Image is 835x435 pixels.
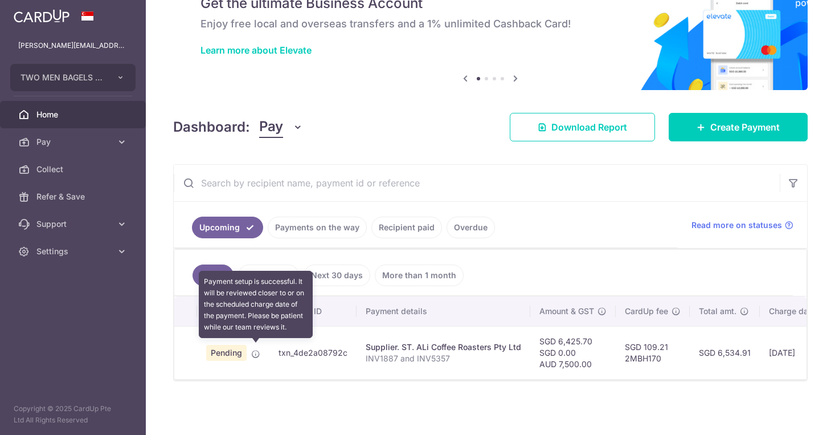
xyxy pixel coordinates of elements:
p: [PERSON_NAME][EMAIL_ADDRESS][DOMAIN_NAME] [18,40,128,51]
span: Charge date [769,306,816,317]
a: Next 7 days [238,265,299,286]
th: Payment ID [269,296,357,326]
td: txn_4de2a08792c [269,326,357,379]
span: Amount & GST [539,306,594,317]
td: SGD 6,534.91 [690,326,760,379]
span: Pay [259,116,283,138]
span: TWO MEN BAGELS (NOVENA) PTE. LTD. [21,72,105,83]
span: CardUp fee [625,306,668,317]
span: Refer & Save [36,191,112,202]
td: SGD 6,425.70 SGD 0.00 AUD 7,500.00 [530,326,616,379]
p: INV1887 and INV5357 [366,353,521,364]
span: Collect [36,164,112,175]
span: Read more on statuses [691,219,782,231]
th: Payment details [357,296,530,326]
a: All [193,265,234,286]
span: Home [36,109,112,120]
a: Payments on the way [268,217,367,238]
span: Pay [36,136,112,148]
div: Supplier. ST. ALi Coffee Roasters Pty Ltd [366,342,521,353]
span: Settings [36,246,112,257]
span: Download Report [551,120,627,134]
a: Learn more about Elevate [200,44,312,56]
div: Payment setup is successful. It will be reviewed closer to or on the scheduled charge date of the... [199,271,313,338]
button: TWO MEN BAGELS (NOVENA) PTE. LTD. [10,64,136,91]
td: SGD 109.21 2MBH170 [616,326,690,379]
h4: Dashboard: [173,117,250,137]
a: Upcoming [192,217,263,238]
a: Overdue [447,217,495,238]
button: Pay [259,116,303,138]
a: More than 1 month [375,265,464,286]
a: Recipient paid [371,217,442,238]
a: Download Report [510,113,655,141]
a: Next 30 days [304,265,370,286]
h6: Enjoy free local and overseas transfers and a 1% unlimited Cashback Card! [200,17,780,31]
span: Support [36,218,112,230]
span: Create Payment [710,120,780,134]
input: Search by recipient name, payment id or reference [174,165,780,201]
img: CardUp [14,9,69,23]
span: Total amt. [699,306,736,317]
span: Pending [206,345,247,361]
a: Create Payment [669,113,808,141]
a: Read more on statuses [691,219,793,231]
